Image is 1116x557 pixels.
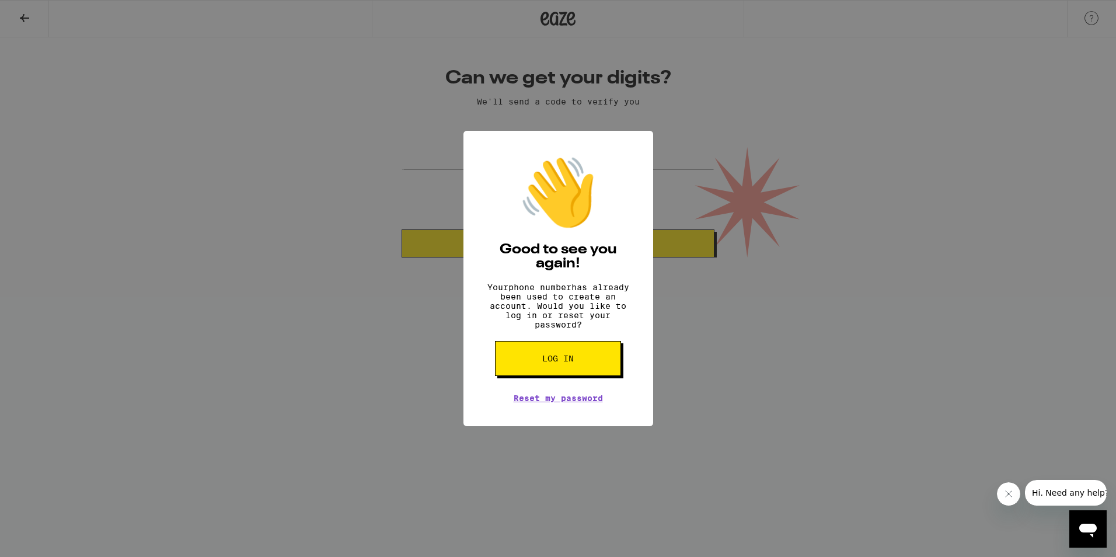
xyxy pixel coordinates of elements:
span: Log in [542,354,574,363]
h2: Good to see you again! [481,243,636,271]
iframe: Message from company [1025,480,1107,506]
button: Log in [495,341,621,376]
p: Your phone number has already been used to create an account. Would you like to log in or reset y... [481,283,636,329]
iframe: Close message [997,482,1020,506]
div: 👋 [517,154,599,231]
a: Reset my password [514,394,603,403]
span: Hi. Need any help? [7,8,84,18]
iframe: Button to launch messaging window [1069,510,1107,548]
